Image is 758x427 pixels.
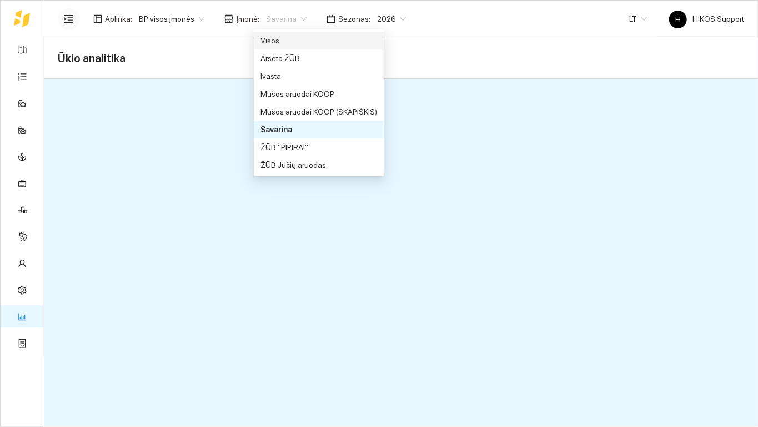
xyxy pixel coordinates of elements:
[266,11,307,27] span: Savarina
[254,85,384,103] div: Mūšos aruodai KOOP
[236,13,259,25] span: Įmonė :
[260,123,377,136] div: Savarina
[224,14,233,23] span: shop
[260,70,377,82] div: Ivasta
[260,52,377,64] div: Arsėta ŽŪB
[260,159,377,171] div: ŽŪB Jučių aruodas
[260,141,377,153] div: ŽŪB "PIPIRAI"
[254,103,384,121] div: Mūšos aruodai KOOP (SKAPIŠKIS)
[377,11,406,27] span: 2026
[629,11,647,27] span: LT
[58,49,126,67] span: Ūkio analitika
[669,14,744,23] span: HIKOS Support
[105,13,132,25] span: Aplinka :
[327,14,335,23] span: calendar
[254,121,384,138] div: Savarina
[675,11,681,28] span: H
[64,14,74,24] span: menu-unfold
[338,13,370,25] span: Sezonas :
[93,14,102,23] span: layout
[254,156,384,174] div: ŽŪB Jučių aruodas
[260,88,377,100] div: Mūšos aruodai KOOP
[254,67,384,85] div: Ivasta
[254,49,384,67] div: Arsėta ŽŪB
[260,106,377,118] div: Mūšos aruodai KOOP (SKAPIŠKIS)
[254,32,384,49] div: Visos
[260,34,377,47] div: Visos
[139,11,204,27] span: BP visos įmonės
[58,8,80,30] button: menu-unfold
[254,138,384,156] div: ŽŪB "PIPIRAI"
